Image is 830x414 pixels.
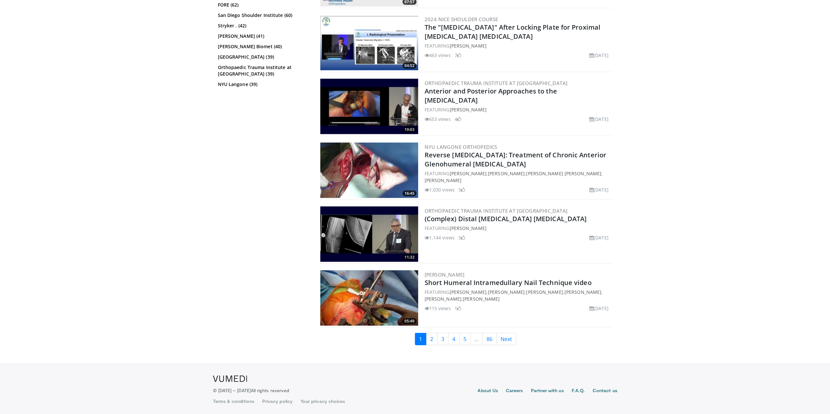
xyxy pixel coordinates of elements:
[459,333,471,345] a: 5
[320,79,418,134] img: de4390fa-2684-49f4-9f86-74c8680d4739.300x170_q85_crop-smart_upscale.jpg
[449,289,486,295] a: [PERSON_NAME]
[262,398,293,405] a: Privacy policy
[320,15,418,70] img: 04961c1c-8015-4044-bbbd-67b3d83bf5ef.300x170_q85_crop-smart_upscale.jpg
[415,333,426,345] a: 1
[496,333,516,345] a: Next
[425,289,611,302] div: FEATURING , , , , ,
[320,143,418,198] img: 3a78c6e8-75a5-4ea4-9902-406f92c52087.300x170_q85_crop-smart_upscale.jpg
[320,207,418,262] a: 11:32
[571,387,584,395] a: F.A.Q.
[589,52,609,59] li: [DATE]
[425,214,587,223] a: (Complex) Distal [MEDICAL_DATA] [MEDICAL_DATA]
[565,289,601,295] a: [PERSON_NAME]
[402,254,416,260] span: 11:32
[218,12,308,19] a: San Diego Shoulder Institute (60)
[425,80,568,86] a: Orthopaedic Trauma Institute at [GEOGRAPHIC_DATA]
[320,270,418,326] img: ea7069ef-e8d3-4530-ab91-e3aa5c7c291a.300x170_q85_crop-smart_upscale.jpg
[459,234,465,241] li: 5
[425,186,455,193] li: 1,030 views
[425,16,498,22] a: 2024 Nice Shoulder Course
[488,289,525,295] a: [PERSON_NAME]
[402,127,416,133] span: 19:03
[426,333,437,345] a: 2
[425,116,451,122] li: 653 views
[218,81,308,88] a: NYU Langone (39)
[488,170,525,177] a: [PERSON_NAME]
[459,186,465,193] li: 5
[425,225,611,232] div: FEATURING
[425,87,557,105] a: Anterior and Posterior Approaches to the [MEDICAL_DATA]
[455,116,461,122] li: 4
[531,387,564,395] a: Partner with us
[425,296,461,302] a: [PERSON_NAME]
[437,333,448,345] a: 3
[455,52,461,59] li: 7
[320,143,418,198] a: 16:45
[589,305,609,312] li: [DATE]
[589,234,609,241] li: [DATE]
[425,144,497,150] a: NYU Langone Orthopedics
[482,333,497,345] a: 86
[506,387,523,395] a: Careers
[320,79,418,134] a: 19:03
[319,333,612,345] nav: Search results pages
[320,270,418,326] a: 05:49
[589,116,609,122] li: [DATE]
[402,318,416,324] span: 05:49
[425,106,611,113] div: FEATURING
[425,42,611,49] div: FEATURING
[449,170,486,177] a: [PERSON_NAME]
[218,54,308,60] a: [GEOGRAPHIC_DATA] (39)
[425,177,461,183] a: [PERSON_NAME]
[477,387,498,395] a: About Us
[449,43,486,49] a: [PERSON_NAME]
[218,22,308,29] a: Stryker . (42)
[425,170,611,184] div: FEATURING , , ,
[425,23,600,41] a: The "[MEDICAL_DATA]" After Locking Plate for Proximal [MEDICAL_DATA] [MEDICAL_DATA]
[526,170,601,177] a: [PERSON_NAME] [PERSON_NAME]
[449,225,486,231] a: [PERSON_NAME]
[402,191,416,196] span: 16:45
[425,150,606,168] a: Reverse [MEDICAL_DATA]: Treatment of Chronic Anterior Glenohumeral [MEDICAL_DATA]
[449,107,486,113] a: [PERSON_NAME]
[402,63,416,69] span: 04:52
[218,43,308,50] a: [PERSON_NAME] Biomet (40)
[425,305,451,312] li: 115 views
[425,278,592,287] a: Short Humeral Intramedullary Nail Technique video
[593,387,617,395] a: Contact us
[425,234,455,241] li: 1,144 views
[218,33,308,39] a: [PERSON_NAME] (41)
[320,15,418,70] a: 04:52
[218,64,308,77] a: Orthopaedic Trauma Institute at [GEOGRAPHIC_DATA] (39)
[425,52,451,59] li: 463 views
[320,207,418,262] img: 55a0d104-36d6-4b6b-aef7-7c497aff1b72.300x170_q85_crop-smart_upscale.jpg
[251,388,289,393] span: All rights reserved
[425,271,465,278] a: [PERSON_NAME]
[463,296,500,302] a: [PERSON_NAME]
[448,333,460,345] a: 4
[425,207,568,214] a: Orthopaedic Trauma Institute at [GEOGRAPHIC_DATA]
[218,2,308,8] a: FORE (62)
[213,376,247,382] img: VuMedi Logo
[213,387,289,394] p: © [DATE] – [DATE]
[455,305,461,312] li: 1
[300,398,345,405] a: Your privacy choices
[213,398,254,405] a: Terms & conditions
[589,186,609,193] li: [DATE]
[526,289,563,295] a: [PERSON_NAME]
